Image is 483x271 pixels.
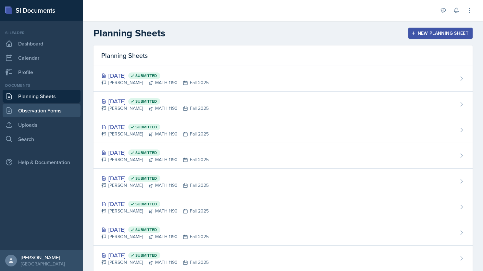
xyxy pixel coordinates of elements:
div: [PERSON_NAME] MATH 1190 Fall 2025 [101,105,209,112]
div: [DATE] [101,71,209,80]
div: Documents [3,83,80,88]
span: Submitted [135,99,157,104]
div: [PERSON_NAME] MATH 1190 Fall 2025 [101,208,209,214]
span: Submitted [135,150,157,155]
div: Si leader [3,30,80,36]
a: [DATE] Submitted [PERSON_NAME]MATH 1190Fall 2025 [93,92,473,117]
span: Submitted [135,227,157,232]
div: [PERSON_NAME] MATH 1190 Fall 2025 [101,156,209,163]
div: [PERSON_NAME] MATH 1190 Fall 2025 [101,182,209,189]
div: [DATE] [101,123,209,131]
div: [DATE] [101,174,209,183]
button: New Planning Sheet [408,28,473,39]
span: Submitted [135,176,157,181]
div: [DATE] [101,225,209,234]
span: Submitted [135,253,157,258]
a: [DATE] Submitted [PERSON_NAME]MATH 1190Fall 2025 [93,220,473,246]
span: Submitted [135,73,157,78]
a: Calendar [3,51,80,64]
a: Observation Forms [3,104,80,117]
div: [PERSON_NAME] MATH 1190 Fall 2025 [101,233,209,240]
a: Search [3,133,80,146]
div: [DATE] [101,97,209,106]
a: Planning Sheets [3,90,80,103]
div: Help & Documentation [3,156,80,169]
a: Uploads [3,118,80,131]
div: [PERSON_NAME] [21,254,65,261]
a: [DATE] Submitted [PERSON_NAME]MATH 1190Fall 2025 [93,143,473,169]
span: Submitted [135,201,157,207]
div: [DATE] [101,200,209,208]
div: Planning Sheets [93,45,473,66]
div: [PERSON_NAME] MATH 1190 Fall 2025 [101,131,209,137]
div: [DATE] [101,251,209,260]
span: Submitted [135,124,157,130]
a: [DATE] Submitted [PERSON_NAME]MATH 1190Fall 2025 [93,117,473,143]
h2: Planning Sheets [93,27,165,39]
div: [PERSON_NAME] MATH 1190 Fall 2025 [101,79,209,86]
div: New Planning Sheet [413,31,468,36]
a: [DATE] Submitted [PERSON_NAME]MATH 1190Fall 2025 [93,194,473,220]
a: Profile [3,66,80,79]
a: Dashboard [3,37,80,50]
a: [DATE] Submitted [PERSON_NAME]MATH 1190Fall 2025 [93,66,473,92]
div: [DATE] [101,148,209,157]
div: [GEOGRAPHIC_DATA] [21,261,65,267]
a: [DATE] Submitted [PERSON_NAME]MATH 1190Fall 2025 [93,169,473,194]
div: [PERSON_NAME] MATH 1190 Fall 2025 [101,259,209,266]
